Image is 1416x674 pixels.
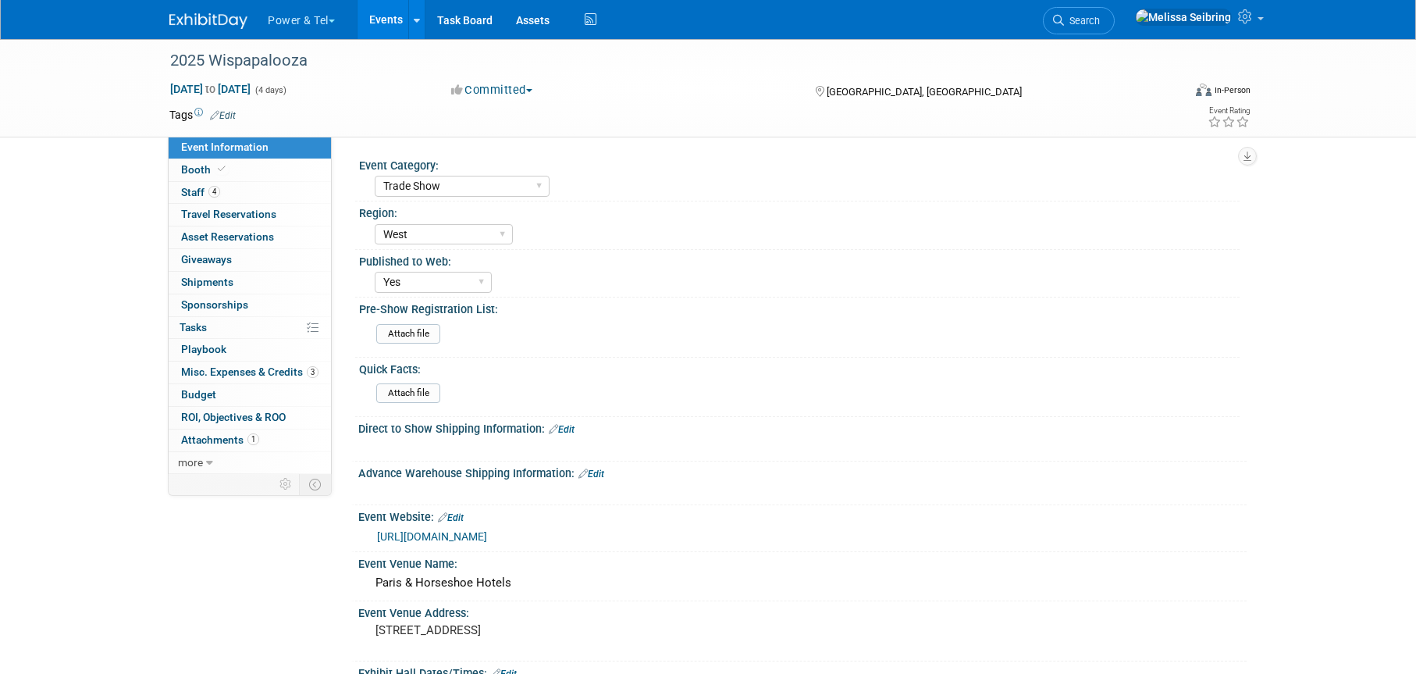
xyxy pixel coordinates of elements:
img: ExhibitDay [169,13,247,29]
div: In-Person [1214,84,1251,96]
div: Direct to Show Shipping Information: [358,417,1247,437]
a: Edit [438,512,464,523]
a: Booth [169,159,331,181]
div: Event Rating [1208,107,1250,115]
a: Event Information [169,137,331,159]
span: Event Information [181,141,269,153]
a: Sponsorships [169,294,331,316]
div: Region: [359,201,1240,221]
span: (4 days) [254,85,286,95]
a: more [169,452,331,474]
span: to [203,83,218,95]
a: [URL][DOMAIN_NAME] [377,530,487,543]
div: Event Format [1090,81,1251,105]
a: Edit [578,469,604,480]
i: Booth reservation complete [218,165,226,173]
span: Misc. Expenses & Credits [181,366,318,378]
span: Travel Reservations [181,208,276,220]
div: Advance Warehouse Shipping Information: [358,462,1247,482]
button: Committed [446,82,539,98]
span: Staff [181,186,220,198]
a: Travel Reservations [169,204,331,226]
span: ROI, Objectives & ROO [181,411,286,423]
span: Search [1064,15,1100,27]
div: Pre-Show Registration List: [359,298,1240,317]
span: Budget [181,388,216,401]
span: [DATE] [DATE] [169,82,251,96]
img: Melissa Seibring [1135,9,1232,26]
a: Shipments [169,272,331,294]
a: Staff4 [169,182,331,204]
a: ROI, Objectives & ROO [169,407,331,429]
span: more [178,456,203,469]
a: Attachments1 [169,430,331,451]
div: Event Venue Name: [358,552,1247,572]
div: Event Venue Address: [358,601,1247,621]
span: Booth [181,163,229,176]
span: Shipments [181,276,233,288]
pre: [STREET_ADDRESS] [375,623,711,637]
a: Tasks [169,317,331,339]
span: 3 [307,366,318,378]
a: Playbook [169,339,331,361]
div: Event Website: [358,505,1247,526]
span: Giveaways [181,253,232,266]
a: Misc. Expenses & Credits3 [169,362,331,383]
span: [GEOGRAPHIC_DATA], [GEOGRAPHIC_DATA] [827,86,1022,98]
td: Tags [169,107,236,123]
span: Tasks [180,321,207,333]
div: Published to Web: [359,250,1240,269]
td: Toggle Event Tabs [300,474,332,494]
span: Asset Reservations [181,230,274,243]
a: Search [1043,7,1115,34]
div: Quick Facts: [359,358,1240,377]
img: Format-Inperson.png [1196,84,1211,96]
div: Paris & Horseshoe Hotels [370,571,1235,595]
span: 1 [247,433,259,445]
span: 4 [208,186,220,198]
div: Event Category: [359,154,1240,173]
a: Giveaways [169,249,331,271]
a: Budget [169,384,331,406]
a: Edit [549,424,575,435]
a: Asset Reservations [169,226,331,248]
div: 2025 Wispapalooza [165,47,1158,75]
span: Playbook [181,343,226,355]
a: Edit [210,110,236,121]
span: Attachments [181,433,259,446]
span: Sponsorships [181,298,248,311]
td: Personalize Event Tab Strip [272,474,300,494]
